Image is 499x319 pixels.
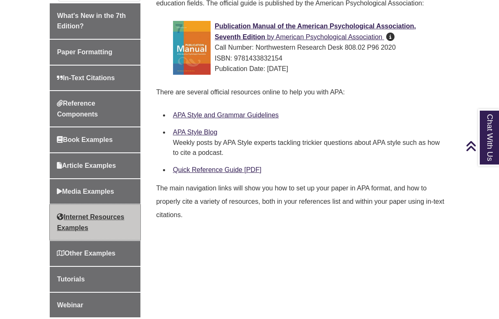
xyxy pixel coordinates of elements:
a: Paper Formatting [50,40,140,65]
a: Other Examples [50,241,140,266]
span: What's New in the 7th Edition? [57,12,126,30]
a: APA Style and Grammar Guidelines [173,111,279,119]
span: Paper Formatting [57,48,112,56]
a: In-Text Citations [50,66,140,91]
a: Book Examples [50,127,140,152]
p: There are several official resources online to help you with APA: [156,82,446,102]
a: Back to Top [466,140,497,152]
a: Quick Reference Guide [PDF] [173,166,262,173]
div: Publication Date: [DATE] [173,63,443,74]
a: Internet Resources Examples [50,205,140,240]
span: In-Text Citations [57,74,115,81]
a: APA Style Blog [173,129,217,136]
span: Article Examples [57,162,116,169]
a: Article Examples [50,153,140,178]
a: Publication Manual of the American Psychological Association, Seventh Edition by American Psychol... [215,23,416,41]
span: by [267,33,274,41]
span: Publication Manual of the American Psychological Association, Seventh Edition [215,23,416,41]
a: What's New in the 7th Edition? [50,3,140,39]
span: Media Examples [57,188,114,195]
div: Call Number: Northwestern Research Desk 808.02 P96 2020 [173,42,443,53]
span: Book Examples [57,136,112,143]
div: Weekly posts by APA Style experts tackling trickier questions about APA style such as how to cite... [173,138,443,158]
span: Tutorials [57,276,84,283]
a: Media Examples [50,179,140,204]
a: Tutorials [50,267,140,292]
p: The main navigation links will show you how to set up your paper in APA format, and how to proper... [156,178,446,225]
span: Other Examples [57,250,115,257]
a: Reference Components [50,91,140,127]
span: Internet Resources Examples [57,213,124,231]
span: Reference Components [57,100,98,118]
a: Webinar [50,293,140,318]
span: Webinar [57,301,83,309]
div: ISBN: 9781433832154 [173,53,443,64]
span: American Psychological Association [276,33,382,41]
